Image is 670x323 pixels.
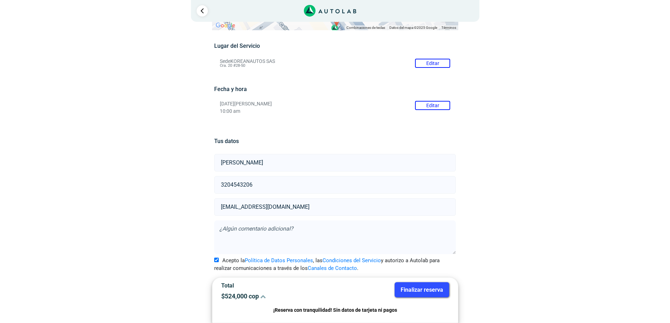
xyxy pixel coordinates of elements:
[220,108,450,114] p: 10:00 am
[389,26,437,30] span: Datos del mapa ©2025 Google
[214,86,456,92] h5: Fecha y hora
[304,7,356,14] a: Link al sitio de autolab
[221,292,330,300] p: $ 524,000 cop
[214,257,456,272] label: Acepto la , las y autorizo a Autolab para realizar comunicaciones a través de los .
[214,198,456,216] input: Correo electrónico
[214,138,456,144] h5: Tus datos
[214,43,456,49] h5: Lugar del Servicio
[220,101,450,107] p: [DATE][PERSON_NAME]
[197,5,208,17] a: Ir al paso anterior
[221,282,330,289] p: Total
[323,257,381,264] a: Condiciones del Servicio
[221,306,449,314] p: ¡Reserva con tranquilidad! Sin datos de tarjeta ni pagos
[245,257,313,264] a: Política de Datos Personales
[335,18,338,24] span: k
[346,25,385,30] button: Combinaciones de teclas
[214,21,237,30] a: Abre esta zona en Google Maps (se abre en una nueva ventana)
[395,282,449,297] button: Finalizar reserva
[214,154,456,172] input: Nombre y apellido
[441,26,456,30] a: Términos (se abre en una nueva pestaña)
[415,101,450,110] button: Editar
[214,176,456,194] input: Celular
[214,258,219,262] input: Acepto laPolítica de Datos Personales, lasCondiciones del Servicioy autorizo a Autolab para reali...
[308,265,357,271] a: Canales de Contacto
[214,21,237,30] img: Google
